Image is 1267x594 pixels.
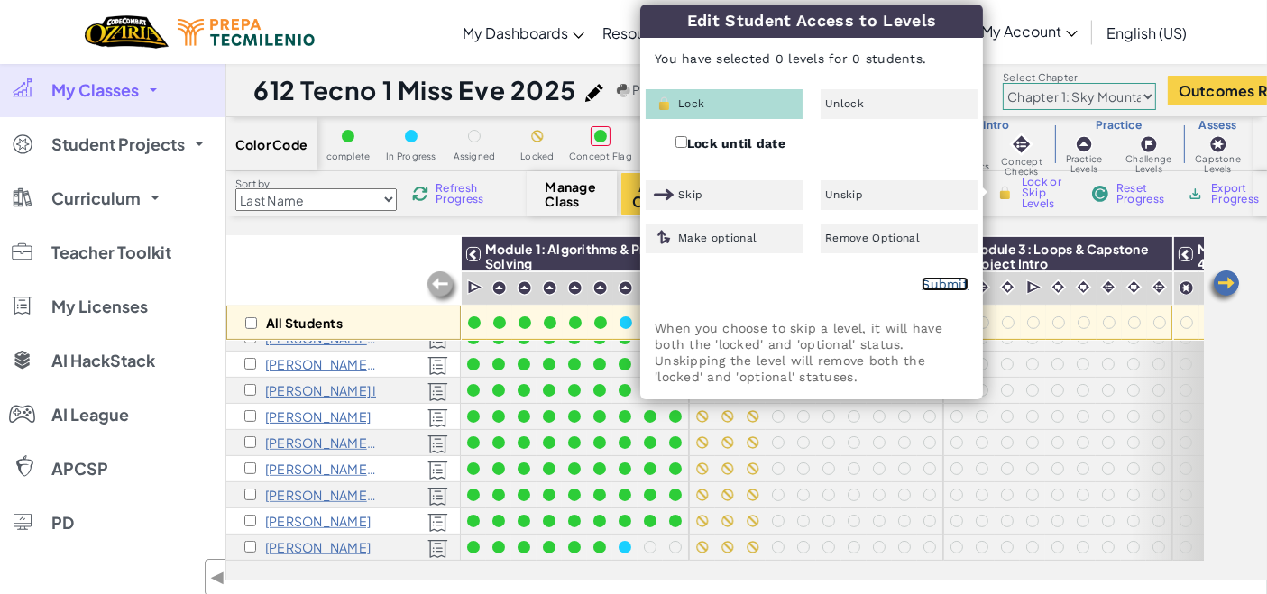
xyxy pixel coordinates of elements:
[922,277,969,291] a: Submit
[1140,135,1158,153] img: IconChallengeLevel.svg
[1075,279,1092,296] img: IconCinematic.svg
[1022,177,1075,209] span: Lock or Skip Levels
[678,98,704,109] span: Lock
[602,23,675,42] span: Resources
[641,37,982,80] p: You have selected 0 levels for 0 students.
[266,315,343,330] p: All Students
[1003,70,1156,85] label: Select Chapter
[427,382,448,402] img: Licensed
[51,136,185,152] span: Student Projects
[675,133,785,153] label: Lock until date
[85,14,169,50] a: Ozaria by CodeCombat logo
[585,84,603,102] img: iconPencil.svg
[265,383,376,398] p: Maximiliano Ixmatlahua I
[981,22,1078,41] span: My Account
[427,461,448,480] img: Licensed
[265,540,371,554] p: Leonardo V
[210,564,225,590] span: ◀
[825,233,920,243] span: Remove Optional
[939,118,1054,133] h3: Intro
[592,280,608,296] img: IconPracticeLevel.svg
[593,8,700,57] a: Resources
[1209,135,1227,153] img: IconCapstoneLevel.svg
[265,488,378,502] p: Alejandra Pérez Castillo P
[1054,118,1184,133] h3: Practice
[933,4,1087,60] a: My Account
[617,84,630,97] img: python.png
[678,189,702,200] span: Skip
[265,435,378,450] p: Dylan Hernán Trejo Herrera T
[427,513,448,533] img: Licensed
[640,5,983,38] h3: Edit Student Access to Levels
[542,280,557,296] img: IconPracticeLevel.svg
[485,241,685,271] span: Module 1: Algorithms & Problem Solving
[491,280,507,296] img: IconPracticeLevel.svg
[1054,154,1115,174] span: Practice Levels
[1187,186,1204,202] img: IconArchive.svg
[1151,279,1168,296] img: IconInteractive.svg
[1075,135,1093,153] img: IconPracticeLevel.svg
[436,183,491,205] span: Refresh Progress
[1179,280,1194,296] img: IconCapstoneLevel.svg
[427,539,448,559] img: Licensed
[1091,186,1109,202] img: IconReset.svg
[1116,183,1171,205] span: Reset Progress
[253,73,576,107] h1: 612 Tecno 1 Miss Eve 2025
[1026,279,1043,297] img: IconCutscene.svg
[412,186,428,202] img: IconReload.svg
[546,179,599,208] span: Manage Class
[654,96,675,112] img: IconLock.svg
[51,244,171,260] span: Teacher Toolkit
[655,320,969,385] p: When you choose to skip a level, it will have both the 'locked' and 'optional' status. Unskipping...
[825,189,863,200] span: Unskip
[517,280,532,296] img: IconPracticeLevel.svg
[235,177,397,191] label: Sort by
[1198,241,1260,315] span: Module 4: Game Design & Capstone Project
[51,190,141,206] span: Curriculum
[1106,23,1187,42] span: English (US)
[969,241,1149,271] span: Module 3: Loops & Capstone Project Intro
[1114,154,1183,174] span: Challenge Levels
[427,356,448,376] img: Licensed
[1183,154,1253,174] span: Capstone Levels
[265,461,378,476] p: Ariadna Elizabeth Calva Gonzalez G
[996,185,1015,201] img: IconLock.svg
[569,151,632,161] span: Concept Flag
[1125,279,1143,296] img: IconCinematic.svg
[1097,8,1196,57] a: English (US)
[1206,269,1242,305] img: Arrow_Left.png
[567,280,583,296] img: IconPracticeLevel.svg
[265,409,371,424] p: Diana Jimenez
[463,23,568,42] span: My Dashboards
[621,173,702,215] button: Assign Content
[654,230,675,246] img: IconOptionalLevel.svg
[1050,279,1067,296] img: IconCinematic.svg
[632,81,675,97] span: Python
[1211,183,1266,205] span: Export Progress
[520,151,554,161] span: Locked
[1009,132,1034,157] img: IconInteractive.svg
[1100,279,1117,296] img: IconInteractive.svg
[454,151,496,161] span: Assigned
[427,434,448,454] img: Licensed
[425,270,461,306] img: Arrow_Left_Inactive.png
[1183,118,1253,133] h3: Assess
[178,19,315,46] img: Tecmilenio logo
[825,98,864,109] span: Unlock
[326,151,371,161] span: complete
[618,280,633,296] img: IconPracticeLevel.svg
[678,233,757,243] span: Make optional
[386,151,436,161] span: In Progress
[427,487,448,507] img: Licensed
[989,157,1053,177] span: Concept Checks
[51,82,139,98] span: My Classes
[85,14,169,50] img: Home
[467,279,484,297] img: IconCutscene.svg
[265,357,378,371] p: Jesus Uriel Gonzalez Aparicio G
[51,352,155,369] span: AI HackStack
[999,279,1016,296] img: IconCinematic.svg
[235,137,308,151] span: Color Code
[265,514,371,528] p: Emiliano e
[51,298,148,315] span: My Licenses
[654,187,675,203] img: IconSkippedLevel.svg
